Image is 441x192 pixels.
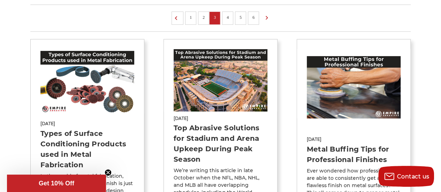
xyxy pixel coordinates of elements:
[40,51,134,113] img: Types of Surface Conditioning Products used in Metal Fabrication
[397,173,429,180] span: Contact us
[378,166,434,187] button: Contact us
[211,14,218,21] a: 3
[307,56,401,118] img: Metal Buffing Tips for Professional Finishes
[174,115,267,122] span: [DATE]
[39,180,74,187] span: Get 10% Off
[40,121,134,127] span: [DATE]
[250,14,257,21] a: 6
[40,129,126,169] a: Types of Surface Conditioning Products used in Metal Fabrication
[105,169,112,176] button: Close teaser
[174,124,260,163] a: Top Abrasive Solutions for Stadium and Arena Upkeep During Peak Season
[174,49,267,112] img: Top Abrasive Solutions for Stadium and Arena Upkeep During Peak Season
[307,136,401,143] span: [DATE]
[307,145,389,164] a: Metal Buffing Tips for Professional Finishes
[7,175,106,192] div: Get 10% OffClose teaser
[187,14,194,21] a: 1
[237,14,244,21] a: 5
[224,14,231,21] a: 4
[200,14,207,21] a: 2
